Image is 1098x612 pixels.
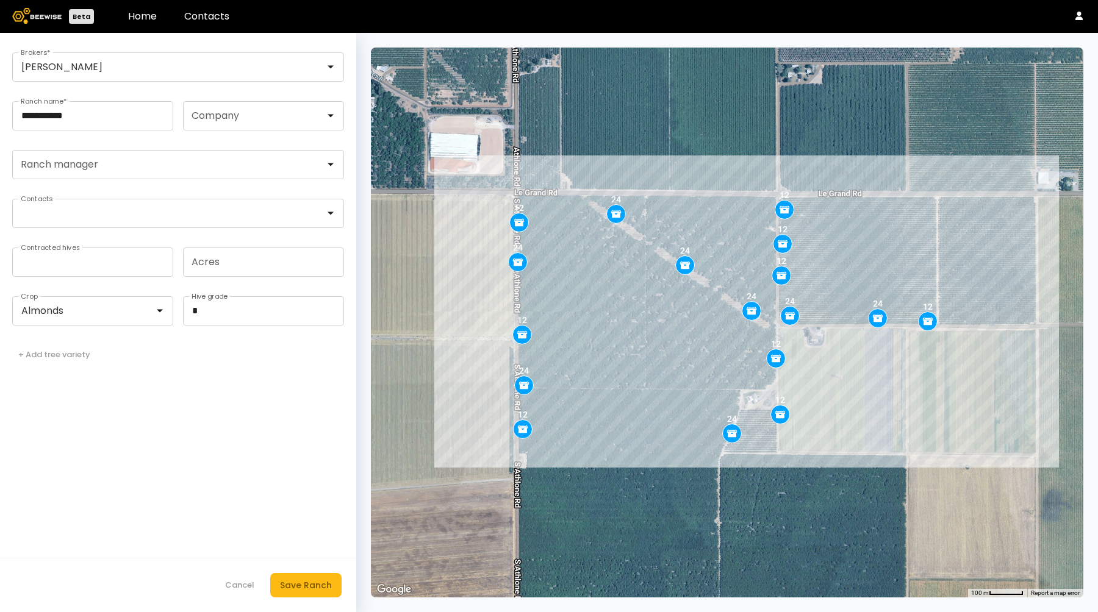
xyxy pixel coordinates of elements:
[514,203,524,213] div: 12
[270,573,342,597] button: Save Ranch
[280,578,332,592] div: Save Ranch
[611,194,621,204] div: 24
[517,315,527,325] div: 12
[971,589,989,596] span: 100 m
[12,345,96,365] button: + Add tree variety
[374,582,414,597] a: Open this area in Google Maps (opens a new window)
[923,302,933,311] div: 12
[219,575,260,595] button: Cancel
[519,366,529,375] div: 24
[771,339,781,349] div: 12
[967,589,1027,597] button: Map scale: 100 m per 53 pixels
[778,224,788,234] div: 12
[785,296,795,306] div: 24
[873,299,883,308] div: 24
[518,410,528,419] div: 12
[777,256,786,266] div: 12
[18,349,90,361] div: + Add tree variety
[1031,589,1080,596] a: Report a map error
[780,190,789,200] div: 12
[727,414,737,424] div: 24
[184,9,229,23] a: Contacts
[680,246,690,255] div: 24
[12,8,62,24] img: Beewise logo
[374,582,414,597] img: Google
[128,9,157,23] a: Home
[747,291,756,301] div: 24
[775,395,785,405] div: 12
[69,9,94,24] div: Beta
[225,579,254,591] div: Cancel
[513,243,523,252] div: 24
